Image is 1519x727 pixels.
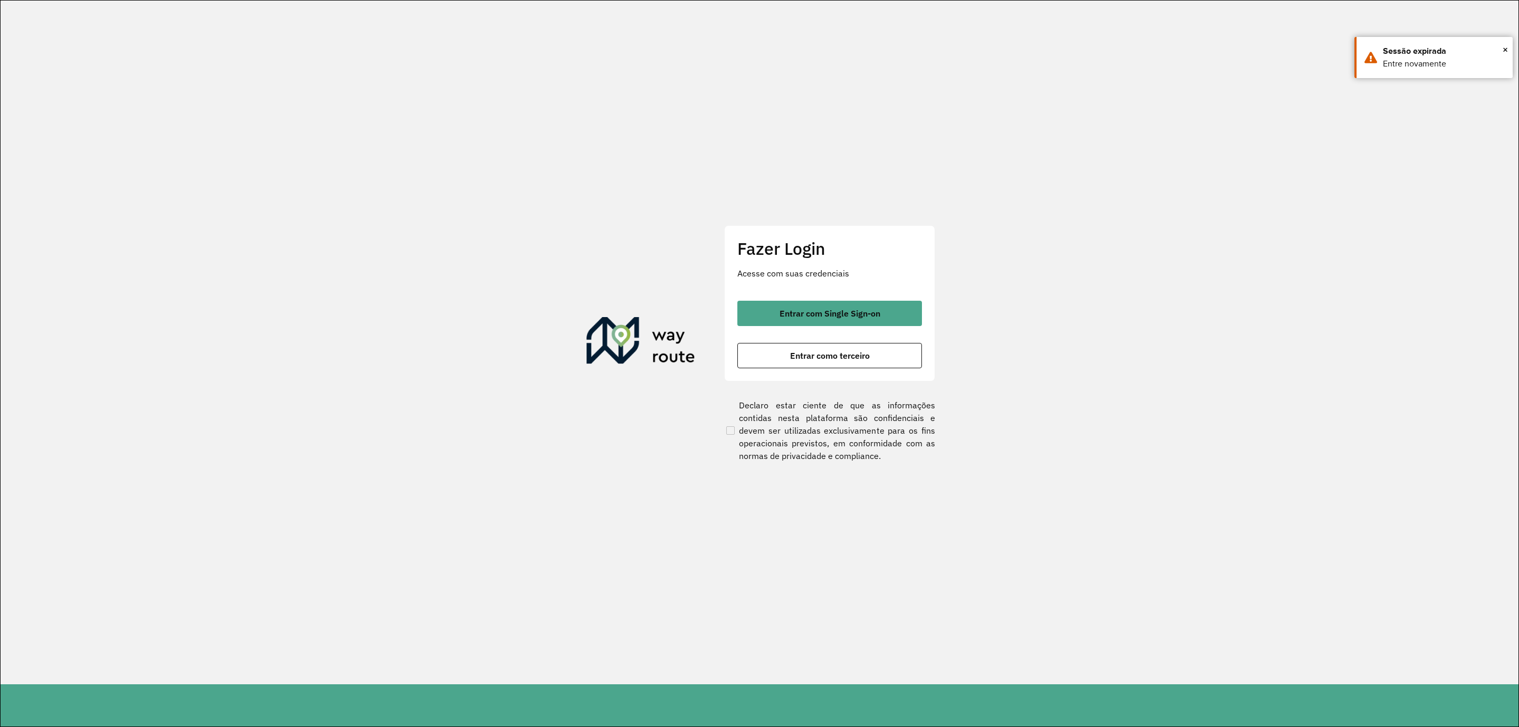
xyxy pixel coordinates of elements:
[1383,58,1505,70] div: Entre novamente
[737,238,922,259] h2: Fazer Login
[790,351,870,360] span: Entrar como terceiro
[724,399,935,462] label: Declaro estar ciente de que as informações contidas nesta plataforma são confidenciais e devem se...
[1383,45,1505,58] div: Sessão expirada
[737,343,922,368] button: button
[587,317,695,368] img: Roteirizador AmbevTech
[737,301,922,326] button: button
[780,309,880,318] span: Entrar com Single Sign-on
[1503,42,1508,58] button: Close
[737,267,922,280] p: Acesse com suas credenciais
[1503,42,1508,58] span: ×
